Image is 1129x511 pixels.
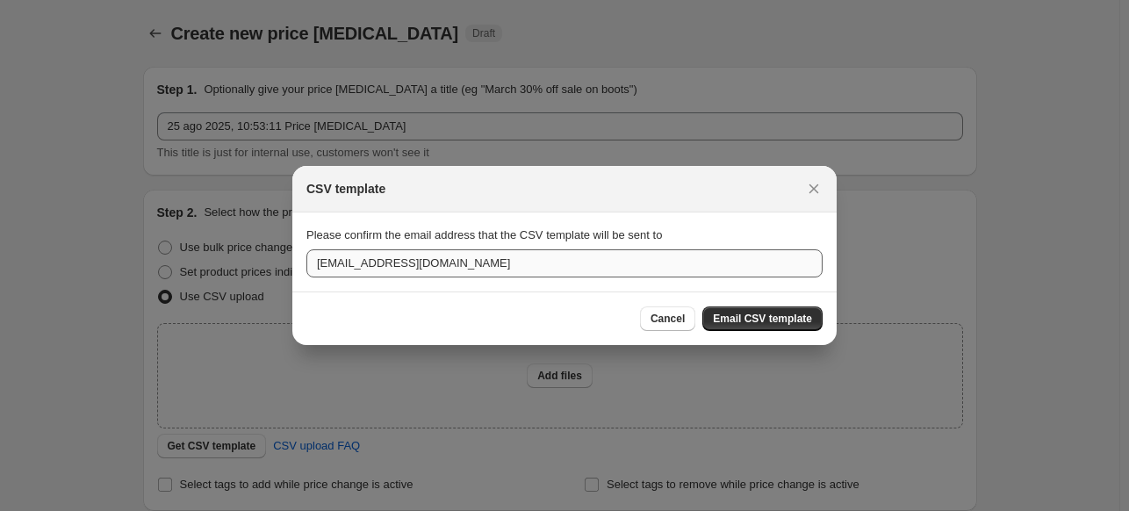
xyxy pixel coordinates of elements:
[713,312,812,326] span: Email CSV template
[702,306,823,331] button: Email CSV template
[802,176,826,201] button: Close
[306,228,662,241] span: Please confirm the email address that the CSV template will be sent to
[651,312,685,326] span: Cancel
[640,306,695,331] button: Cancel
[306,180,385,198] h2: CSV template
